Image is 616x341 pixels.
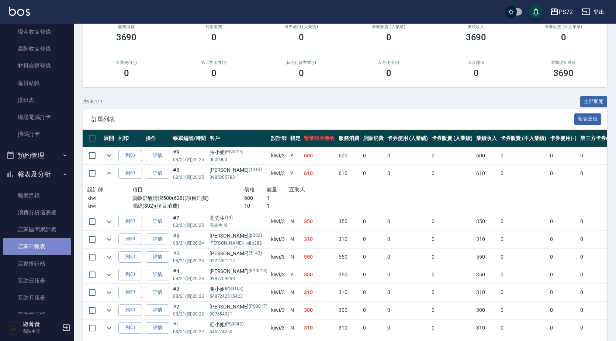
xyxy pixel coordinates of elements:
[87,194,132,202] p: kiwi
[104,216,115,227] button: expand row
[302,266,337,283] td: 350
[430,301,474,319] td: 0
[210,222,267,229] p: 高先生19
[302,147,337,164] td: 600
[337,165,361,182] td: 610
[430,319,474,337] td: 0
[361,319,385,337] td: 0
[244,202,267,210] p: 10
[474,248,499,266] td: 550
[118,304,142,316] button: 列印
[210,240,267,246] p: [PERSON_NAME]小姐p282
[499,213,548,230] td: 0
[3,146,71,165] button: 預約管理
[171,213,208,230] td: #7
[173,240,206,246] p: 08/21 (四) 20:24
[269,266,288,283] td: kiwi /3
[267,202,289,210] p: 1
[302,248,337,266] td: 550
[118,216,142,227] button: 列印
[171,301,208,319] td: #2
[3,109,71,126] a: 現場電腦打卡
[249,267,267,275] p: (K30018)
[361,284,385,301] td: 0
[146,216,169,227] a: 詳情
[474,231,499,248] td: 310
[337,130,361,147] th: 服務消費
[211,68,217,78] h3: 0
[118,287,142,298] button: 列印
[104,269,115,280] button: expand row
[474,68,479,78] h3: 0
[173,222,206,229] p: 08/21 (四) 20:25
[3,57,71,74] a: 材料自購登錄
[210,267,267,275] div: [PERSON_NAME]
[118,251,142,263] button: 列印
[104,305,115,316] button: expand row
[548,130,578,147] th: 卡券使用(-)
[386,68,391,78] h3: 0
[266,24,336,29] h2: 卡券使用 (入業績)
[561,32,566,42] h3: 0
[578,266,614,283] td: 0
[173,275,206,282] p: 08/21 (四) 20:23
[225,214,233,222] p: (19)
[210,328,267,335] p: 545274250
[385,284,430,301] td: 0
[474,147,499,164] td: 600
[3,40,71,57] a: 高階收支登錄
[361,213,385,230] td: 0
[104,287,115,298] button: expand row
[210,250,267,258] div: [PERSON_NAME]
[173,156,206,163] p: 08/21 (四) 20:25
[548,231,578,248] td: 0
[171,231,208,248] td: #6
[171,147,208,164] td: #9
[574,115,602,122] a: 報表匯出
[578,147,614,164] td: 0
[474,130,499,147] th: 業績收入
[337,319,361,337] td: 310
[548,284,578,301] td: 0
[269,231,288,248] td: kiwi /3
[288,319,302,337] td: N
[548,248,578,266] td: 0
[210,174,267,181] p: 0985205783
[266,60,336,65] h2: 其他付款方式(-)
[91,60,161,65] h2: 卡券使用(-)
[288,165,302,182] td: Y
[146,251,169,263] a: 詳情
[385,147,430,164] td: 0
[171,130,208,147] th: 帳單編號/時間
[474,266,499,283] td: 350
[146,150,169,161] a: 詳情
[210,258,267,264] p: 0922261217
[547,4,576,20] button: PS72
[208,130,269,147] th: 客戶
[354,24,423,29] h2: 卡券販賣 (入業績)
[579,5,607,19] button: 登出
[337,231,361,248] td: 310
[361,248,385,266] td: 0
[337,213,361,230] td: 350
[385,130,430,147] th: 卡券使用 (入業績)
[118,150,142,161] button: 列印
[118,233,142,245] button: 列印
[3,204,71,221] a: 消費分析儀表板
[104,252,115,263] button: expand row
[499,147,548,164] td: 0
[173,174,206,181] p: 08/21 (四) 20:25
[385,248,430,266] td: 0
[302,165,337,182] td: 610
[269,213,288,230] td: kiwi /3
[244,187,255,192] span: 價格
[6,320,21,335] img: Person
[441,24,511,29] h2: 業績收入
[210,156,267,163] p: 0000000
[361,147,385,164] td: 0
[302,231,337,248] td: 310
[302,284,337,301] td: 310
[386,32,391,42] h3: 0
[225,149,244,156] p: (PS0015)
[302,213,337,230] td: 350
